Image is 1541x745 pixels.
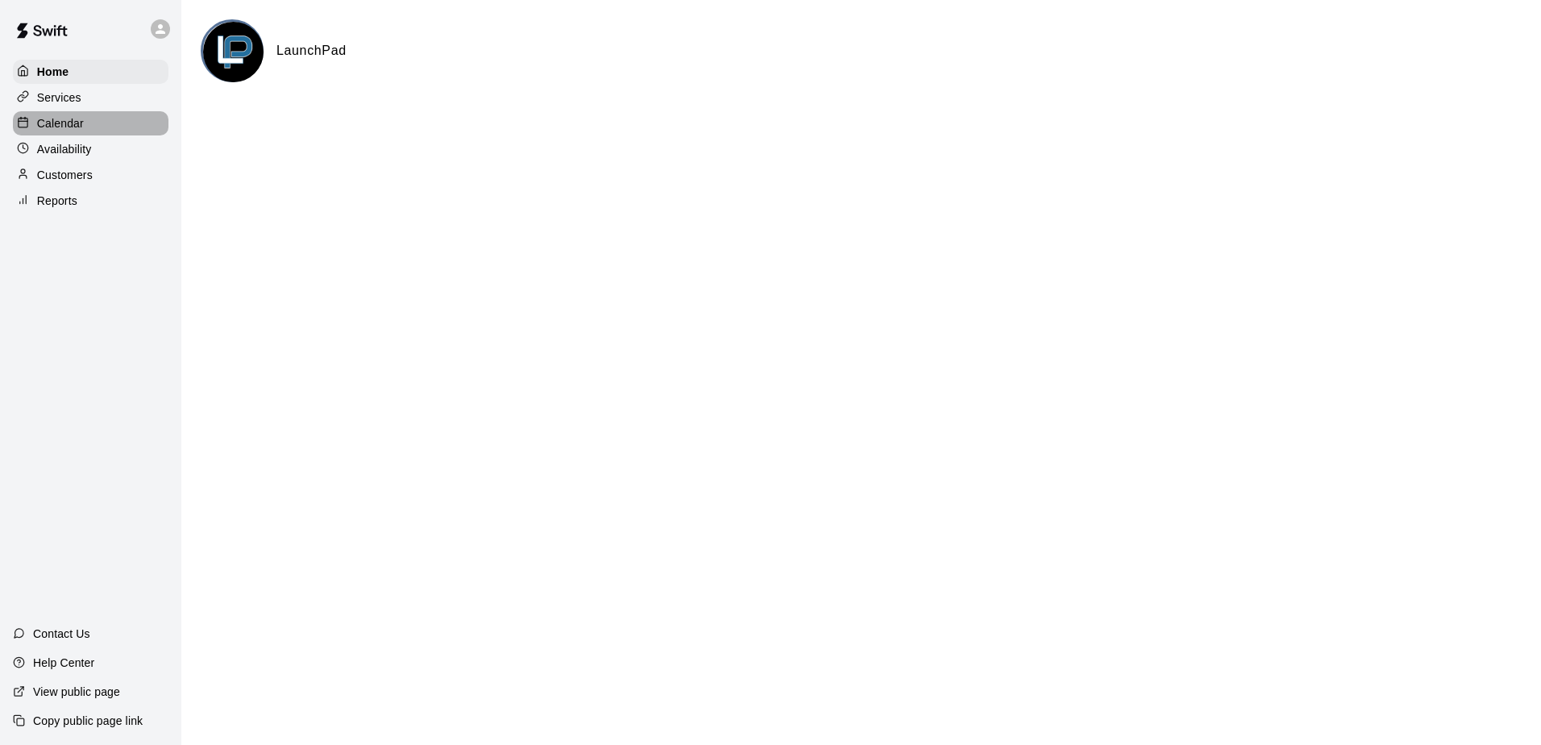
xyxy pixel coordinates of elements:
h6: LaunchPad [276,40,347,61]
p: Services [37,89,81,106]
a: Availability [13,137,168,161]
p: Availability [37,141,92,157]
img: LaunchPad logo [203,22,264,82]
p: Home [37,64,69,80]
p: Help Center [33,655,94,671]
a: Home [13,60,168,84]
p: Customers [37,167,93,183]
p: View public page [33,684,120,700]
p: Contact Us [33,626,90,642]
a: Calendar [13,111,168,135]
p: Reports [37,193,77,209]
a: Reports [13,189,168,213]
p: Copy public page link [33,713,143,729]
a: Customers [13,163,168,187]
a: Services [13,85,168,110]
p: Calendar [37,115,84,131]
